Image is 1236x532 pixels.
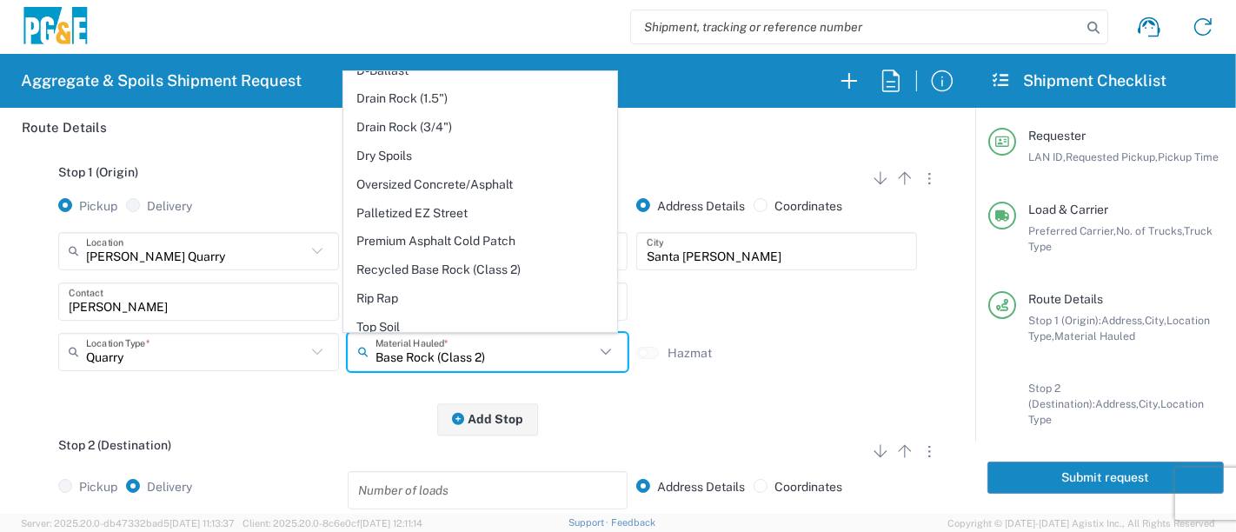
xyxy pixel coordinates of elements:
span: Load & Carrier [1028,203,1108,216]
span: Requested Pickup, [1066,150,1158,163]
span: Pickup Time [1158,150,1219,163]
img: pge [21,7,90,48]
span: LAN ID, [1028,150,1066,163]
span: Rip Rap [344,285,616,312]
button: Add Stop [437,403,538,436]
span: Recycled Base Rock (Class 2) [344,256,616,283]
span: Client: 2025.20.0-8c6e0cf [243,518,422,529]
span: Material Hauled [1054,329,1135,342]
span: Top Soil [344,314,616,341]
span: Copyright © [DATE]-[DATE] Agistix Inc., All Rights Reserved [947,515,1215,531]
button: Submit request [987,462,1224,494]
span: Preferred Carrier, [1028,224,1116,237]
span: Dry Spoils [344,143,616,170]
span: City, [1139,397,1160,410]
span: Premium Asphalt Cold Patch [344,228,616,255]
span: City, [1145,314,1166,327]
span: No. of Trucks, [1116,224,1184,237]
h2: Route Details [22,119,107,136]
span: [DATE] 12:11:14 [360,518,422,529]
span: Server: 2025.20.0-db47332bad5 [21,518,235,529]
label: Address Details [636,479,745,495]
span: Stop 1 (Origin): [1028,314,1101,327]
h2: Aggregate & Spoils Shipment Request [21,70,302,91]
label: Coordinates [754,479,842,495]
label: Hazmat [668,345,712,361]
input: Shipment, tracking or reference number [631,10,1081,43]
span: Oversized Concrete/Asphalt [344,171,616,198]
span: [DATE] 11:13:37 [169,518,235,529]
a: Feedback [611,517,655,528]
span: Stop 2 (Destination) [58,438,171,452]
span: Requester [1028,129,1086,143]
h2: Shipment Checklist [991,70,1166,91]
span: Drain Rock (1.5") [344,85,616,112]
span: Route Details [1028,292,1103,306]
label: Address Details [636,198,745,214]
span: Palletized EZ Street [344,200,616,227]
span: Drain Rock (3/4") [344,114,616,141]
span: Stop 2 (Destination): [1028,382,1095,410]
a: Support [568,517,612,528]
span: Address, [1095,397,1139,410]
span: Stop 1 (Origin) [58,165,138,179]
span: Address, [1101,314,1145,327]
label: Coordinates [754,198,842,214]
